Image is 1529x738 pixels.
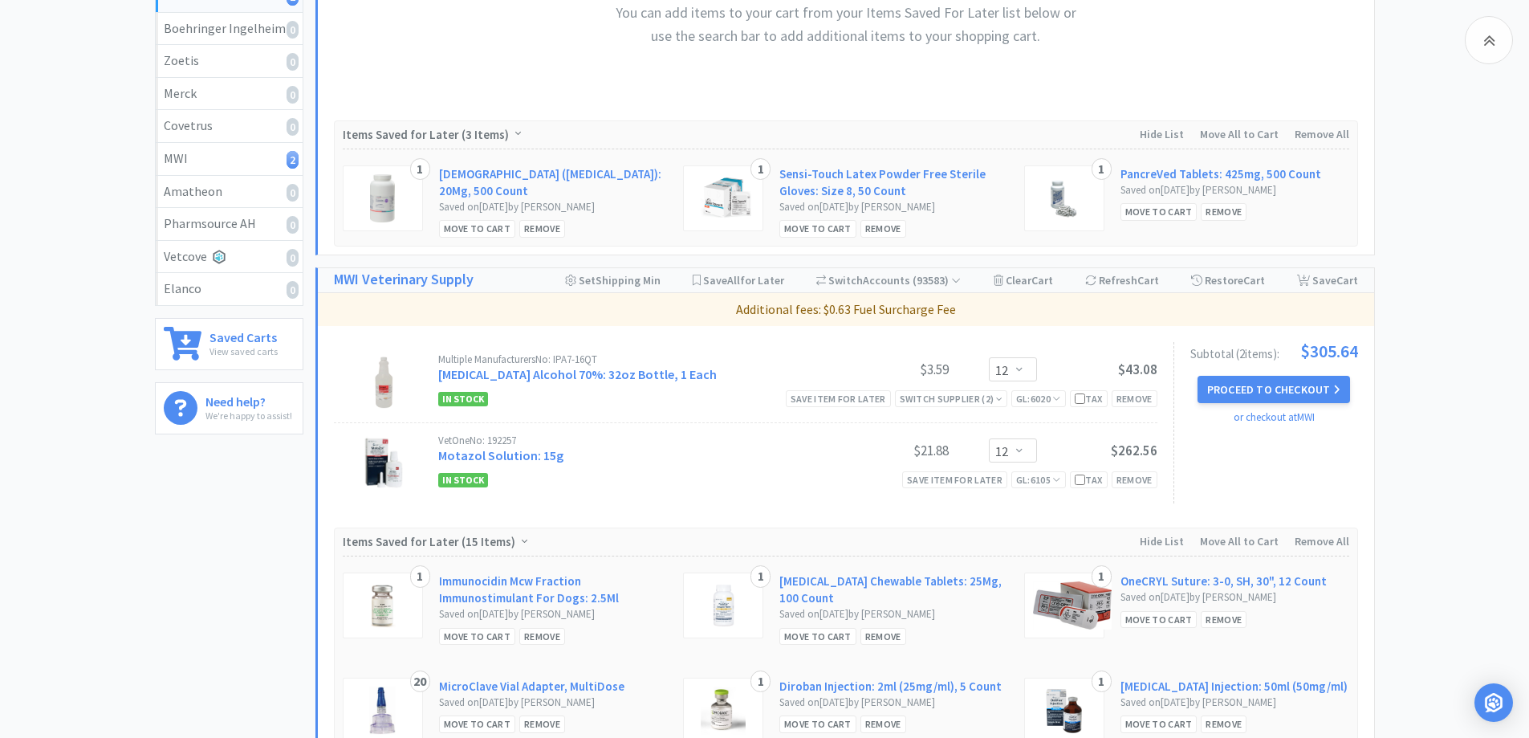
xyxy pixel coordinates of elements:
i: 0 [287,86,299,104]
div: Remove [860,628,906,645]
img: bca28a9e5f8c483784fa7a5577a2b30b_209217.png [1043,687,1085,735]
div: Move to Cart [1120,611,1198,628]
div: Shipping Min [565,268,661,292]
span: 15 Items [466,534,511,549]
img: ed0664083c9f40528aff2eb2f7a0b3ab_221721.png [701,687,746,735]
div: Tax [1075,472,1103,487]
div: 1 [750,158,771,181]
div: 1 [1092,671,1112,693]
p: Additional fees: $0.63 Fuel Surcharge Fee [324,300,1368,320]
div: Save item for later [786,390,891,407]
div: 1 [410,158,430,181]
a: [MEDICAL_DATA] Injection: 50ml (50mg/ml) [1120,678,1348,695]
div: Open Intercom Messenger [1474,683,1513,722]
div: Move to Cart [1120,203,1198,220]
span: Cart [1031,273,1053,287]
i: 0 [287,21,299,39]
img: 46c7adf86125413ea94bcf3ac1dda1ca_538690.png [710,581,738,630]
span: Cart [1137,273,1159,287]
div: Clear [994,268,1053,292]
div: 1 [1092,565,1112,588]
span: In Stock [438,473,488,487]
div: Vetcove [164,247,295,267]
img: 077a1c0ae645428e9485c90d8aa872ee_18303.png [369,687,396,735]
a: PancreVed Tablets: 425mg, 500 Count [1120,165,1321,182]
div: $3.59 [828,360,949,379]
div: Remove [1201,203,1246,220]
i: 0 [287,118,299,136]
div: Zoetis [164,51,295,71]
div: Saved on [DATE] by [PERSON_NAME] [779,199,1008,216]
div: Save [1297,268,1358,292]
div: Switch Supplier ( 2 ) [900,391,1002,406]
img: 203b4f190c8e43b189b683506eac0810_6908.png [1033,581,1112,630]
div: Remove [519,628,565,645]
div: Move to Cart [779,628,856,645]
span: Move All to Cart [1200,127,1279,141]
div: Saved on [DATE] by [PERSON_NAME] [1120,182,1349,199]
a: MWI Veterinary Supply [334,268,474,292]
div: Remove [860,220,906,237]
i: 0 [287,184,299,202]
div: Elanco [164,279,295,300]
i: 0 [287,53,299,71]
div: Saved on [DATE] by [PERSON_NAME] [439,695,668,711]
span: Cart [1336,273,1358,287]
div: Move to Cart [779,220,856,237]
div: Saved on [DATE] by [PERSON_NAME] [439,199,668,216]
div: Remove [1201,611,1246,628]
div: Saved on [DATE] by [PERSON_NAME] [439,606,668,623]
a: [MEDICAL_DATA] Alcohol 70%: 32oz Bottle, 1 Each [438,366,717,382]
div: MWI [164,149,295,169]
div: 1 [1092,158,1112,181]
div: Remove [1201,716,1246,732]
div: Restore [1191,268,1265,292]
span: 3 Items [466,127,505,142]
span: GL: 6105 [1016,474,1061,486]
div: Move to Cart [439,716,516,732]
a: MicroClave Vial Adapter, MultiDose [439,678,624,695]
span: In Stock [438,392,488,406]
p: View saved carts [209,344,278,359]
span: All [727,273,740,287]
p: We're happy to assist! [205,408,292,423]
div: Saved on [DATE] by [PERSON_NAME] [779,606,1008,623]
span: Set [579,273,596,287]
a: Boehringer Ingelheim0 [156,13,303,46]
div: Tax [1075,391,1103,406]
div: Saved on [DATE] by [PERSON_NAME] [779,695,1008,711]
div: 1 [750,671,771,693]
a: [MEDICAL_DATA] Chewable Tablets: 25Mg, 100 Count [779,573,1008,606]
a: Diroban Injection: 2ml (25mg/ml), 5 Count [779,678,1002,695]
a: Covetrus0 [156,110,303,143]
div: Refresh [1085,268,1159,292]
div: Move to Cart [1120,716,1198,732]
img: f084827d86f9433fa60940fda2a17345_81784.jpeg [356,354,412,410]
a: Motazol Solution: 15g [438,447,563,463]
div: Covetrus [164,116,295,137]
span: Save for Later [703,273,784,287]
div: 1 [410,565,430,588]
span: Move All to Cart [1200,534,1279,548]
a: or checkout at MWI [1234,410,1315,424]
button: Proceed to Checkout [1198,376,1350,403]
div: Boehringer Ingelheim [164,18,295,39]
i: 2 [287,151,299,169]
a: Elanco0 [156,273,303,305]
h4: You can add items to your cart from your Items Saved For Later list below or use the search bar t... [605,2,1087,48]
div: Move to Cart [439,220,516,237]
div: Subtotal ( 2 item s ): [1190,342,1358,360]
a: MWI2 [156,143,303,176]
img: 778284ff023a4075b49f3603f627d4dd_6672.jpeg [362,435,405,491]
i: 0 [287,216,299,234]
a: Saved CartsView saved carts [155,318,303,370]
div: VetOne No: 192257 [438,435,828,446]
div: Move to Cart [439,628,516,645]
span: Cart [1243,273,1265,287]
div: Remove [519,220,565,237]
a: Sensi-Touch Latex Powder Free Sterile Gloves: Size 8, 50 Count [779,165,1008,199]
a: Merck0 [156,78,303,111]
a: Amatheon0 [156,176,303,209]
h6: Need help? [205,391,292,408]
